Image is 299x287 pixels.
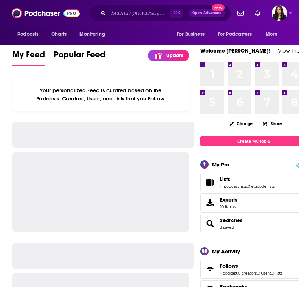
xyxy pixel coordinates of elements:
img: Podchaser - Follow, Share and Rate Podcasts [12,6,80,20]
span: , [271,271,272,276]
a: Lists [203,177,217,187]
button: Show profile menu [272,5,287,21]
span: Follows [220,263,238,269]
a: 11 podcast lists [220,184,247,189]
div: Search podcasts, credits, & more... [89,5,231,21]
a: Searches [203,219,217,228]
span: ⌘ K [170,9,183,18]
input: Search podcasts, credits, & more... [109,7,170,19]
a: Popular Feed [54,49,105,66]
a: 1 podcast [220,271,237,276]
button: Change [225,119,257,128]
div: Your personalized Feed is curated based on the Podcasts, Creators, Users, and Lists that you Follow. [12,78,189,111]
button: open menu [261,28,287,41]
a: 0 users [258,271,271,276]
button: Share [262,117,282,131]
div: My Activity [212,248,240,255]
span: Monitoring [79,29,105,39]
button: open menu [172,28,214,41]
a: Lists [220,176,275,182]
span: New [212,4,225,11]
a: 0 creators [238,271,257,276]
a: 3 saved [220,225,234,230]
span: Exports [203,198,217,208]
a: Update [148,50,189,61]
a: Charts [47,28,71,41]
span: Charts [51,29,67,39]
span: More [266,29,278,39]
span: Lists [220,176,230,182]
button: open menu [12,28,48,41]
span: Popular Feed [54,49,105,64]
button: Open AdvancedNew [189,9,225,17]
button: open menu [74,28,114,41]
div: My Pro [212,161,229,168]
span: My Feed [12,49,45,64]
a: Show notifications dropdown [252,7,263,19]
a: Follows [220,263,282,269]
button: open menu [213,28,262,41]
a: 0 lists [272,271,282,276]
p: Update [166,53,183,59]
span: Open Advanced [192,11,222,15]
img: User Profile [272,5,287,21]
a: Show notifications dropdown [234,7,247,19]
a: Welcome [PERSON_NAME]! [200,47,271,54]
span: Logged in as RebeccaShapiro [272,5,287,21]
span: For Business [177,29,205,39]
a: 0 episode lists [248,184,275,189]
a: Follows [203,264,217,274]
span: 10 items [220,204,237,209]
span: , [237,271,238,276]
span: Exports [220,197,237,203]
a: Searches [220,217,243,223]
span: For Podcasters [218,29,252,39]
a: My Feed [12,49,45,66]
span: Podcasts [17,29,38,39]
